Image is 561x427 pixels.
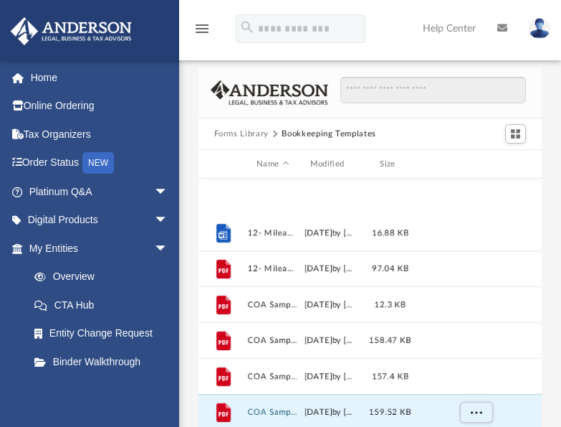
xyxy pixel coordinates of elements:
[361,158,418,171] div: Size
[247,228,298,238] button: 12- Mileage Log.docx
[369,408,411,416] span: 159.52 KB
[154,206,183,235] span: arrow_drop_down
[247,372,298,381] button: COA Sample - 1120 General.pdf
[247,300,298,309] button: COA Sample - Disregarded (or 1065) Rental Entity.pdf
[425,158,525,171] div: id
[369,337,411,344] span: 158.47 KB
[305,263,355,276] div: [DATE] by [PERSON_NAME]
[305,406,355,419] div: [DATE] by [PERSON_NAME]
[305,227,355,240] div: [DATE] by [PERSON_NAME]
[247,264,298,273] button: 12- Mileage Log.pdf
[10,177,190,206] a: Platinum Q&Aarrow_drop_down
[214,128,269,141] button: Forms Library
[239,19,255,35] i: search
[304,158,355,171] div: Modified
[154,234,183,263] span: arrow_drop_down
[10,149,190,178] a: Order StatusNEW
[305,299,355,311] div: [DATE] by [PERSON_NAME]
[6,17,136,45] img: Anderson Advisors Platinum Portal
[20,319,190,348] a: Entity Change Request
[529,18,550,39] img: User Pic
[459,402,492,423] button: More options
[247,408,298,417] button: COA Sample - 1120 Management Company.pdf
[204,158,240,171] div: id
[246,158,297,171] div: Name
[193,20,211,37] i: menu
[372,372,408,380] span: 157.4 KB
[372,229,408,237] span: 16.88 KB
[282,128,376,141] button: Bookkeeping Templates
[10,63,190,92] a: Home
[10,234,190,263] a: My Entitiesarrow_drop_down
[20,263,190,291] a: Overview
[20,291,190,319] a: CTA Hub
[374,301,406,309] span: 12.3 KB
[193,27,211,37] a: menu
[10,206,190,235] a: Digital Productsarrow_drop_down
[305,334,355,347] div: [DATE] by [PERSON_NAME]
[10,92,190,121] a: Online Ordering
[154,177,183,207] span: arrow_drop_down
[340,77,526,104] input: Search files and folders
[505,124,527,144] button: Switch to Grid View
[20,376,183,405] a: My Blueprint
[247,336,298,345] button: COA Sample - 1120 Flips.pdf
[372,265,408,273] span: 97.04 KB
[10,120,190,149] a: Tax Organizers
[20,347,190,376] a: Binder Walkthrough
[82,152,114,174] div: NEW
[305,370,355,383] div: [DATE] by [PERSON_NAME]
